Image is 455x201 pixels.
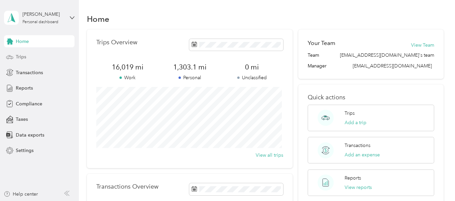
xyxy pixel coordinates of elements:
p: Unclassified [221,74,283,81]
span: Team [308,52,319,59]
span: Reports [16,85,33,92]
span: Data exports [16,132,44,139]
button: View Team [411,42,434,49]
div: [PERSON_NAME] [22,11,64,18]
p: Work [96,74,158,81]
p: Trips Overview [96,39,137,46]
span: Manager [308,62,326,69]
button: View reports [345,184,372,191]
p: Transactions Overview [96,183,158,190]
p: Trips [345,110,355,117]
span: Transactions [16,69,43,76]
div: Personal dashboard [22,20,58,24]
button: Help center [4,191,38,198]
span: Taxes [16,116,28,123]
span: 16,019 mi [96,62,158,72]
p: Quick actions [308,94,434,101]
iframe: Everlance-gr Chat Button Frame [417,163,455,201]
button: Add a trip [345,119,366,126]
p: Transactions [345,142,370,149]
span: Home [16,38,29,45]
h1: Home [87,15,109,22]
span: 1,303.1 mi [159,62,221,72]
h2: Your Team [308,39,335,47]
span: Compliance [16,100,42,107]
span: [EMAIL_ADDRESS][DOMAIN_NAME]'s team [340,52,434,59]
p: Personal [159,74,221,81]
span: 0 mi [221,62,283,72]
span: Trips [16,53,26,60]
span: Settings [16,147,34,154]
span: [EMAIL_ADDRESS][DOMAIN_NAME] [353,63,432,69]
button: View all trips [256,152,283,159]
button: Add an expense [345,151,380,158]
p: Reports [345,174,361,182]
